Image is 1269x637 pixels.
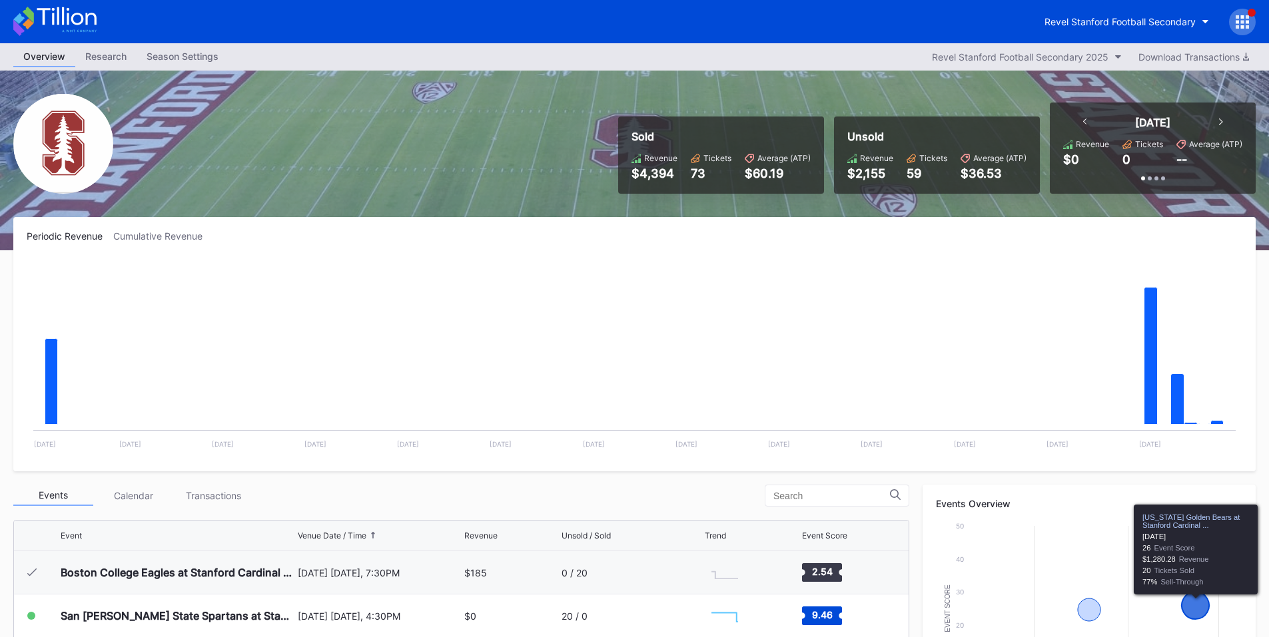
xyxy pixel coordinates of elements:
div: Tickets [1135,139,1163,149]
div: Revel Stanford Football Secondary [1045,16,1196,27]
div: Periodic Revenue [27,230,113,242]
div: Transactions [173,485,253,506]
text: [DATE] [304,440,326,448]
div: Unsold / Sold [562,531,611,540]
text: 50 [956,522,964,530]
div: Boston College Eagles at Stanford Cardinal Football [61,566,294,579]
div: Revenue [644,153,677,163]
div: Calendar [93,485,173,506]
div: $0 [1063,152,1079,166]
div: Venue Date / Time [298,531,366,540]
div: Research [75,47,137,66]
text: [DATE] [768,440,790,448]
div: Sold [632,130,811,143]
text: [DATE] [490,440,512,448]
div: $36.53 [961,166,1027,180]
button: Revel Stanford Football Secondary 2025 [925,48,1128,66]
text: [DATE] [34,440,56,448]
div: $185 [464,567,487,578]
div: Revel Stanford Football Secondary 2025 [932,51,1108,63]
text: 20 [956,621,964,629]
div: Tickets [703,153,731,163]
text: Event Score [944,584,951,632]
div: $2,155 [847,166,893,180]
text: 40 [956,555,964,563]
a: Season Settings [137,47,228,67]
div: 73 [691,166,731,180]
text: 9.46 [811,609,832,620]
div: Revenue [1076,139,1109,149]
button: Download Transactions [1132,48,1256,66]
div: Season Settings [137,47,228,66]
text: [DATE] [675,440,697,448]
div: [DATE] [DATE], 4:30PM [298,610,462,622]
svg: Chart title [705,556,745,589]
button: Revel Stanford Football Secondary [1035,9,1219,34]
div: [DATE] [DATE], 7:30PM [298,567,462,578]
div: Tickets [919,153,947,163]
img: Revel_Stanford_Football_Secondary.png [13,94,113,194]
input: Search [773,491,890,501]
div: Average (ATP) [1189,139,1242,149]
div: Event Score [802,531,847,540]
div: [DATE] [1135,116,1170,129]
text: [DATE] [954,440,976,448]
div: $0 [464,610,476,622]
div: 0 / 20 [562,567,588,578]
a: Overview [13,47,75,67]
svg: Chart title [27,258,1242,458]
div: $60.19 [745,166,811,180]
div: $4,394 [632,166,677,180]
div: Average (ATP) [757,153,811,163]
div: Download Transactions [1138,51,1249,63]
text: [DATE] [397,440,419,448]
div: Revenue [860,153,893,163]
text: [DATE] [583,440,605,448]
div: Event [61,531,82,540]
div: Trend [705,531,726,540]
div: Events [13,485,93,506]
svg: Chart title [705,599,745,632]
div: Revenue [464,531,498,540]
div: -- [1176,152,1187,166]
div: Average (ATP) [973,153,1027,163]
a: Research [75,47,137,67]
text: [DATE] [212,440,234,448]
text: [DATE] [119,440,141,448]
div: 0 [1122,152,1130,166]
div: 20 / 0 [562,610,588,622]
text: 30 [956,588,964,596]
div: San [PERSON_NAME] State Spartans at Stanford Cardinal Football [61,609,294,622]
text: [DATE] [1139,440,1161,448]
text: [DATE] [861,440,883,448]
div: Cumulative Revenue [113,230,213,242]
div: Unsold [847,130,1027,143]
div: Events Overview [936,498,1242,509]
div: 59 [907,166,947,180]
text: 2.54 [811,566,832,577]
text: [DATE] [1047,440,1068,448]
